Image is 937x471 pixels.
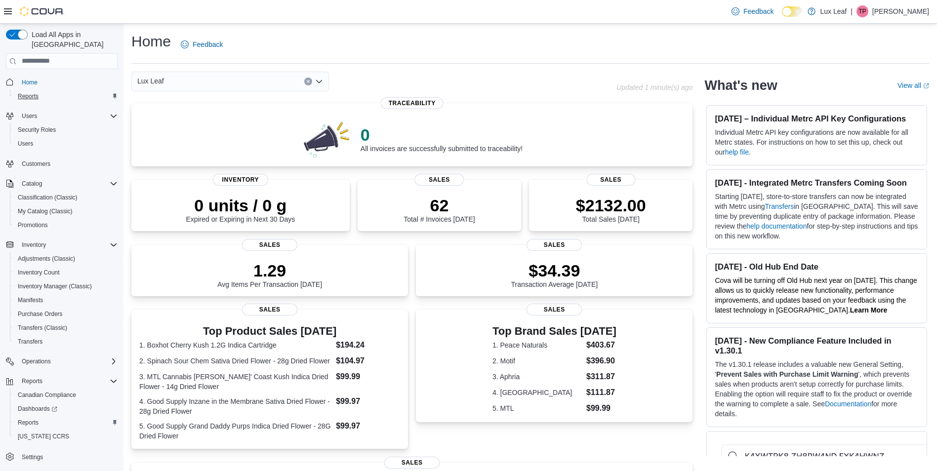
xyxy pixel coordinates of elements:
span: Sales [384,457,440,469]
dd: $111.87 [586,387,616,398]
button: Reports [2,374,122,388]
button: Operations [2,354,122,368]
span: Adjustments (Classic) [18,255,75,263]
a: My Catalog (Classic) [14,205,77,217]
button: Inventory [18,239,50,251]
span: Purchase Orders [14,308,118,320]
span: Customers [22,160,50,168]
span: Users [14,138,118,150]
span: Washington CCRS [14,431,118,442]
button: Open list of options [315,78,323,85]
p: 1.29 [217,261,322,280]
dt: 3. MTL Cannabis [PERSON_NAME]' Coast Kush Indica Dried Flower - 14g Dried Flower [139,372,332,392]
dd: $194.24 [336,339,400,351]
a: Settings [18,451,47,463]
span: Users [18,140,33,148]
dd: $99.99 [586,402,616,414]
p: | [851,5,853,17]
dt: 3. Aphria [492,372,582,382]
span: Inventory Manager (Classic) [18,282,92,290]
span: Adjustments (Classic) [14,253,118,265]
p: Lux Leaf [820,5,847,17]
a: Transfers [14,336,46,348]
a: Purchase Orders [14,308,67,320]
span: Users [18,110,118,122]
h2: What's new [704,78,777,93]
span: Dashboards [18,405,57,413]
button: Reports [10,89,122,103]
input: Dark Mode [782,6,803,17]
dd: $99.97 [336,395,400,407]
a: Customers [18,158,54,170]
p: 62 [404,196,475,215]
button: Users [18,110,41,122]
span: Classification (Classic) [14,192,118,203]
span: Settings [18,450,118,463]
a: Adjustments (Classic) [14,253,79,265]
dt: 4. [GEOGRAPHIC_DATA] [492,388,582,397]
span: Manifests [18,296,43,304]
span: Inventory Count [18,269,60,276]
span: Transfers [18,338,42,346]
dd: $403.67 [586,339,616,351]
h3: [DATE] - New Compliance Feature Included in v1.30.1 [715,336,919,355]
span: Home [18,76,118,88]
span: My Catalog (Classic) [14,205,118,217]
span: Lux Leaf [137,75,164,87]
a: Dashboards [10,402,122,416]
span: Inventory Manager (Classic) [14,280,118,292]
div: Expired or Expiring in Next 30 Days [186,196,295,223]
strong: Learn More [850,306,887,314]
span: Home [22,78,38,86]
span: Catalog [18,178,118,190]
dd: $396.90 [586,355,616,367]
span: Inventory [18,239,118,251]
dt: 1. Peace Naturals [492,340,582,350]
span: Sales [527,304,582,315]
span: Feedback [193,39,223,49]
div: All invoices are successfully submitted to traceability! [361,125,523,153]
a: Feedback [177,35,227,54]
span: My Catalog (Classic) [18,207,73,215]
div: Transaction Average [DATE] [511,261,598,288]
span: Catalog [22,180,42,188]
button: Reports [10,416,122,430]
span: Sales [242,304,297,315]
p: $2132.00 [576,196,646,215]
a: [US_STATE] CCRS [14,431,73,442]
span: Users [22,112,37,120]
dt: 5. Good Supply Grand Daddy Purps Indica Dried Flower - 28G Dried Flower [139,421,332,441]
a: Manifests [14,294,47,306]
span: Promotions [18,221,48,229]
dt: 4. Good Supply Inzane in the Membrane Sativa Dried Flower - 28g Dried Flower [139,396,332,416]
a: Promotions [14,219,52,231]
button: Reports [18,375,46,387]
a: help file [725,148,749,156]
span: Reports [18,375,118,387]
button: Transfers (Classic) [10,321,122,335]
button: Catalog [18,178,46,190]
span: Sales [527,239,582,251]
span: Security Roles [18,126,56,134]
a: Documentation [825,400,871,408]
span: Transfers (Classic) [14,322,118,334]
div: Tony Parcels [856,5,868,17]
svg: External link [923,83,929,89]
button: Manifests [10,293,122,307]
button: My Catalog (Classic) [10,204,122,218]
span: Classification (Classic) [18,194,78,201]
span: Manifests [14,294,118,306]
p: Updated 1 minute(s) ago [616,83,693,91]
span: Operations [18,355,118,367]
button: Promotions [10,218,122,232]
dd: $311.87 [586,371,616,383]
a: Dashboards [14,403,61,415]
h3: [DATE] - Integrated Metrc Transfers Coming Soon [715,178,919,188]
dt: 2. Spinach Sour Chem Sativa Dried Flower - 28g Dried Flower [139,356,332,366]
h3: Top Product Sales [DATE] [139,325,400,337]
a: Feedback [728,1,777,21]
span: Purchase Orders [18,310,63,318]
p: The v1.30.1 release includes a valuable new General Setting, ' ', which prevents sales when produ... [715,359,919,419]
button: Users [10,137,122,151]
dd: $104.97 [336,355,400,367]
